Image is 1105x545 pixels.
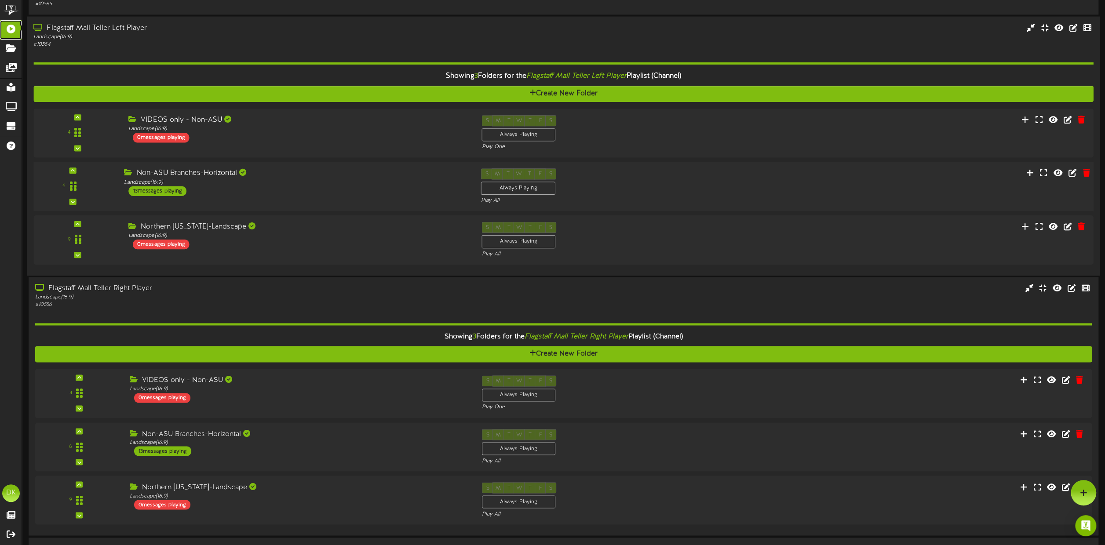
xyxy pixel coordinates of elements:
div: Showing Folders for the Playlist (Channel) [27,66,1100,85]
div: Non-ASU Branches-Horizontal [130,429,469,439]
div: Play All [482,510,733,518]
span: 3 [474,72,478,80]
div: Play All [481,197,735,204]
div: Landscape ( 16:9 ) [130,385,469,393]
div: # 10565 [35,0,468,8]
div: Showing Folders for the Playlist (Channel) [29,327,1098,346]
div: Landscape ( 16:9 ) [33,33,467,40]
div: Always Playing [482,128,556,141]
div: Always Playing [482,389,555,401]
div: Always Playing [481,182,555,195]
div: 9 [68,236,71,243]
div: Always Playing [482,442,555,455]
div: Landscape ( 16:9 ) [128,232,468,240]
div: Landscape ( 16:9 ) [128,125,468,132]
button: Create New Folder [33,85,1093,102]
span: 3 [473,333,476,341]
div: Northern [US_STATE]-Landscape [130,482,469,492]
div: Landscape ( 16:9 ) [124,178,467,186]
div: Play All [482,457,733,465]
button: Create New Folder [35,346,1092,362]
div: 0 messages playing [133,132,189,142]
div: Landscape ( 16:9 ) [130,492,469,500]
div: Flagstaff Mall Teller Left Player [33,23,467,33]
i: Flagstaff Mall Teller Right Player [525,333,628,341]
div: 13 messages playing [129,186,187,196]
div: Always Playing [482,235,556,248]
div: Play All [482,250,733,258]
div: Landscape ( 16:9 ) [35,294,468,301]
div: VIDEOS only - Non-ASU [128,115,468,125]
div: 0 messages playing [134,393,190,403]
div: 0 messages playing [134,500,190,509]
div: Northern [US_STATE]-Landscape [128,222,468,232]
div: Play One [482,143,733,151]
div: 6 [62,182,66,189]
div: VIDEOS only - Non-ASU [130,375,469,385]
div: Non-ASU Branches-Horizontal [124,168,467,178]
div: # 10556 [35,301,468,309]
div: # 10554 [33,40,467,48]
div: Play One [482,403,733,411]
div: Flagstaff Mall Teller Right Player [35,283,468,294]
div: Landscape ( 16:9 ) [130,439,469,446]
div: Open Intercom Messenger [1075,515,1096,536]
div: Always Playing [482,495,555,508]
div: DK [2,484,20,502]
div: 9 [69,496,72,503]
div: 13 messages playing [134,446,191,456]
div: 0 messages playing [133,240,189,249]
div: 6 [69,443,72,450]
i: Flagstaff Mall Teller Left Player [526,72,627,80]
